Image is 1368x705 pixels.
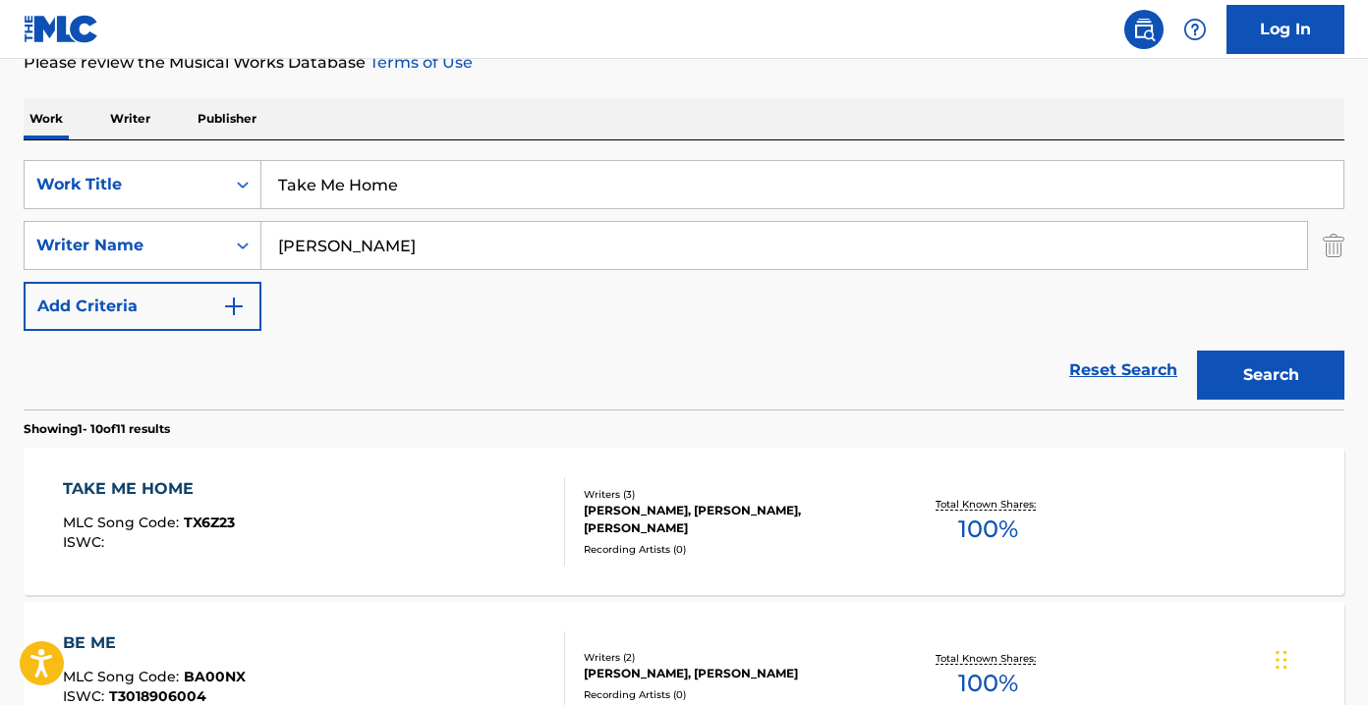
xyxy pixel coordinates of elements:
[584,487,879,502] div: Writers ( 3 )
[1124,10,1164,49] a: Public Search
[63,687,109,705] span: ISWC :
[936,497,1041,512] p: Total Known Shares:
[584,650,879,665] div: Writers ( 2 )
[36,234,213,257] div: Writer Name
[958,666,1018,701] span: 100 %
[63,668,184,685] span: MLC Song Code :
[63,631,246,655] div: BE ME
[184,668,246,685] span: BA00NX
[63,514,184,531] span: MLC Song Code :
[1270,611,1368,705] iframe: Chat Widget
[584,687,879,702] div: Recording Artists ( 0 )
[1183,18,1207,41] img: help
[63,477,235,501] div: TAKE ME HOME
[936,651,1041,666] p: Total Known Shares:
[24,448,1344,595] a: TAKE ME HOMEMLC Song Code:TX6Z23ISWC:Writers (3)[PERSON_NAME], [PERSON_NAME], [PERSON_NAME]Record...
[24,420,170,438] p: Showing 1 - 10 of 11 results
[1175,10,1215,49] div: Help
[1059,349,1187,392] a: Reset Search
[584,542,879,557] div: Recording Artists ( 0 )
[24,160,1344,409] form: Search Form
[104,98,156,139] p: Writer
[63,533,109,551] span: ISWC :
[36,173,213,196] div: Work Title
[1323,221,1344,270] img: Delete Criterion
[24,15,99,43] img: MLC Logo
[1132,18,1156,41] img: search
[222,295,246,318] img: 9d2ae6d4665cec9f34b9.svg
[584,502,879,537] div: [PERSON_NAME], [PERSON_NAME], [PERSON_NAME]
[192,98,262,139] p: Publisher
[1226,5,1344,54] a: Log In
[584,665,879,682] div: [PERSON_NAME], [PERSON_NAME]
[366,53,473,72] a: Terms of Use
[24,282,261,331] button: Add Criteria
[109,687,206,705] span: T3018906004
[24,51,1344,75] p: Please review the Musical Works Database
[958,512,1018,547] span: 100 %
[24,98,69,139] p: Work
[1197,351,1344,400] button: Search
[1276,630,1287,689] div: Drag
[184,514,235,531] span: TX6Z23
